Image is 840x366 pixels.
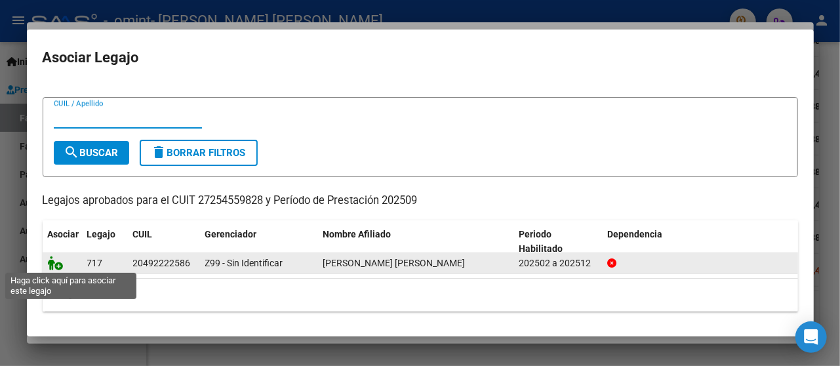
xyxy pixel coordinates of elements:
[133,229,153,239] span: CUIL
[43,279,798,312] div: 1 registros
[48,229,79,239] span: Asociar
[795,321,827,353] div: Open Intercom Messenger
[323,229,391,239] span: Nombre Afiliado
[82,220,128,264] datatable-header-cell: Legajo
[519,229,563,254] span: Periodo Habilitado
[64,144,80,160] mat-icon: search
[87,229,116,239] span: Legajo
[602,220,798,264] datatable-header-cell: Dependencia
[54,141,129,165] button: Buscar
[43,193,798,209] p: Legajos aprobados para el CUIT 27254559828 y Período de Prestación 202509
[607,229,662,239] span: Dependencia
[205,229,257,239] span: Gerenciador
[318,220,514,264] datatable-header-cell: Nombre Afiliado
[43,45,798,70] h2: Asociar Legajo
[128,220,200,264] datatable-header-cell: CUIL
[323,258,466,268] span: CHEBEL HIDALGO FELIPE MANUEL
[205,258,283,268] span: Z99 - Sin Identificar
[151,144,167,160] mat-icon: delete
[513,220,602,264] datatable-header-cell: Periodo Habilitado
[87,258,103,268] span: 717
[151,147,246,159] span: Borrar Filtros
[519,256,597,271] div: 202502 a 202512
[64,147,119,159] span: Buscar
[133,256,191,271] div: 20492222586
[140,140,258,166] button: Borrar Filtros
[200,220,318,264] datatable-header-cell: Gerenciador
[43,220,82,264] datatable-header-cell: Asociar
